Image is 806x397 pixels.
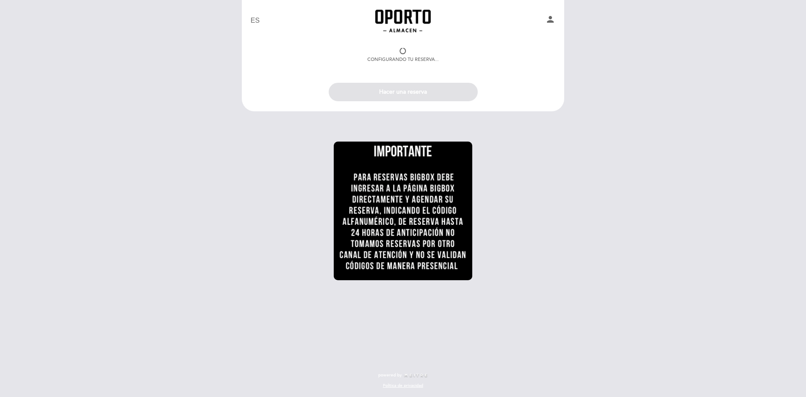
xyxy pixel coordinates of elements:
[545,14,555,27] button: person
[334,142,472,280] img: banner_1690986499.png
[367,56,439,63] div: Configurando tu reserva...
[404,373,428,378] img: MEITRE
[378,372,428,378] a: powered by
[329,83,478,101] button: Hacer una reserva
[351,9,455,32] a: Oporto Almacen
[545,14,555,24] i: person
[378,372,402,378] span: powered by
[383,383,423,389] a: Política de privacidad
